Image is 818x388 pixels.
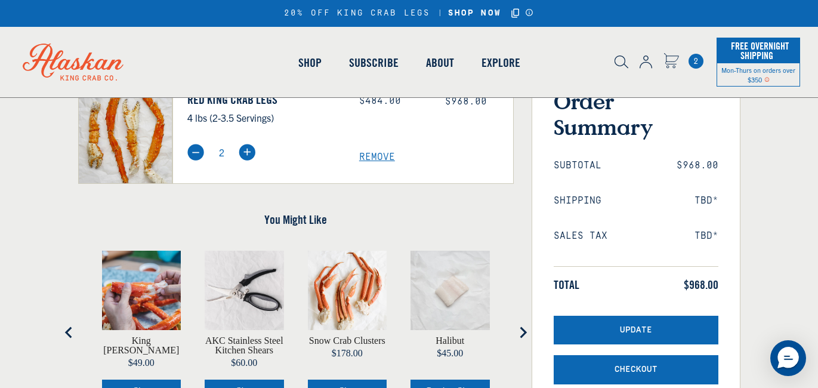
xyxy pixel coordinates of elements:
span: $178.00 [332,348,363,358]
img: AKC Stainless Steel Kitchen Shears [205,251,284,330]
img: search [615,56,628,69]
a: SHOP NOW [444,8,505,19]
a: View Snow Crab Clusters [309,336,385,346]
h3: Order Summary [554,88,718,140]
a: Shop [285,29,335,97]
span: Mon-Thurs on orders over $350 [721,66,795,84]
span: 2 [689,54,703,69]
a: About [412,29,468,97]
span: Shipping Notice Icon [764,75,770,84]
strong: SHOP NOW [448,8,501,18]
a: Cart [663,53,679,70]
div: $484.00 [359,96,427,107]
a: Cart [689,54,703,69]
span: Total [554,278,579,292]
img: account [640,56,652,69]
span: Update [620,325,652,335]
a: Remove [359,152,513,163]
a: Red King Crab Legs [187,93,341,107]
img: Snow Crab Clusters [308,251,387,330]
button: Update [554,316,718,345]
a: Announcement Bar Modal [525,8,534,17]
img: plus [239,144,255,161]
img: minus [187,144,204,161]
div: 20% OFF KING CRAB LEGS | [284,7,534,20]
p: 4 lbs (2-3.5 Servings) [187,110,341,125]
a: View AKC Stainless Steel Kitchen Shears [205,336,284,355]
img: Halibut [410,251,490,330]
button: Next slide [511,321,535,344]
span: $968.00 [677,160,718,171]
span: Shipping [554,195,601,207]
span: Checkout [615,365,658,375]
a: Explore [468,29,534,97]
span: Sales Tax [554,230,607,242]
img: King Crab Knuckles [102,251,181,330]
button: Checkout [554,355,718,384]
a: Subscribe [335,29,412,97]
img: Alaskan King Crab Co. logo [6,27,140,97]
img: Red King Crab Legs - 4 lbs (2-3.5 Servings) [79,72,172,183]
span: Free Overnight Shipping [728,37,789,64]
a: View King Crab Knuckles [102,336,181,355]
h4: You Might Like [78,213,514,227]
span: Subtotal [554,160,601,171]
span: $45.00 [437,348,463,358]
span: $49.00 [128,358,155,368]
span: $968.00 [445,96,487,107]
a: View Halibut [436,336,464,346]
span: $968.00 [684,278,718,292]
span: $60.00 [231,358,257,368]
div: Messenger Dummy Widget [770,340,806,376]
button: Go to last slide [57,321,81,344]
